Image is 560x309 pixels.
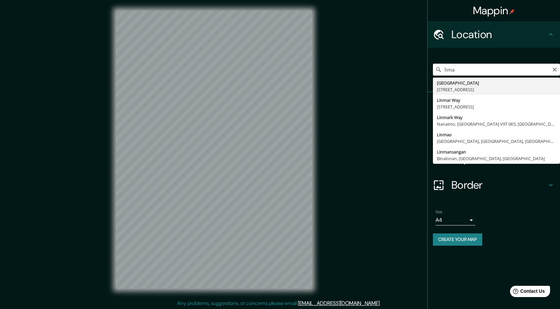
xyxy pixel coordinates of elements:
[437,138,556,145] div: [GEOGRAPHIC_DATA], [GEOGRAPHIC_DATA], [GEOGRAPHIC_DATA]
[437,121,556,127] div: Nanaimo, [GEOGRAPHIC_DATA] V9T 0K5, [GEOGRAPHIC_DATA]
[298,300,380,307] a: [EMAIL_ADDRESS][DOMAIN_NAME]
[116,11,312,289] canvas: Map
[428,172,560,198] div: Border
[451,178,547,192] h4: Border
[451,152,547,165] h4: Layout
[552,66,557,72] button: Clear
[437,86,556,93] div: [STREET_ADDRESS]
[473,4,515,17] h4: Mappin
[382,299,383,307] div: .
[428,21,560,48] div: Location
[381,299,382,307] div: .
[428,92,560,119] div: Pins
[177,299,381,307] p: Any problems, suggestions, or concerns please email .
[437,155,556,162] div: Binalonan, [GEOGRAPHIC_DATA], [GEOGRAPHIC_DATA]
[437,131,556,138] div: Linmao
[437,149,556,155] div: Linmansangan
[433,233,482,246] button: Create your map
[437,97,556,103] div: Linmar Way
[428,119,560,145] div: Style
[501,283,553,302] iframe: Help widget launcher
[437,103,556,110] div: [STREET_ADDRESS]
[433,64,560,76] input: Pick your city or area
[437,80,556,86] div: [GEOGRAPHIC_DATA]
[509,9,515,14] img: pin-icon.png
[437,114,556,121] div: Linmark Way
[436,215,475,225] div: A4
[436,209,443,215] label: Size
[428,145,560,172] div: Layout
[451,28,547,41] h4: Location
